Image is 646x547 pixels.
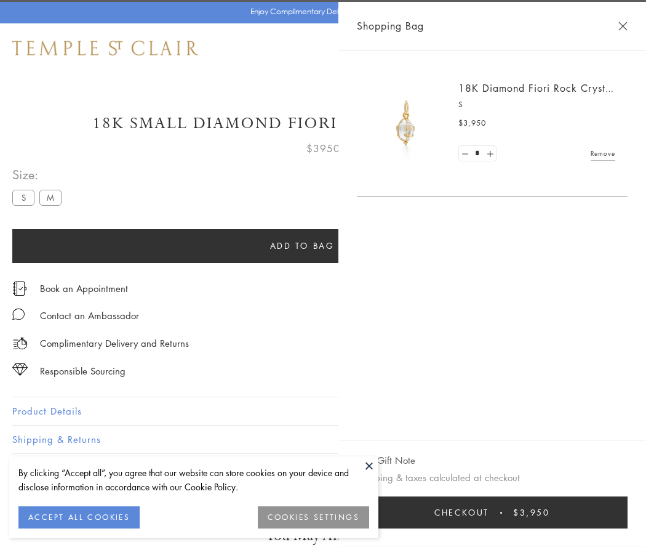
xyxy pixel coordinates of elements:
[484,146,496,161] a: Set quantity to 2
[357,18,424,34] span: Shopping Bag
[18,506,140,529] button: ACCEPT ALL COOKIES
[250,6,390,18] p: Enjoy Complimentary Delivery & Returns
[306,140,340,156] span: $3950
[39,190,62,205] label: M
[618,22,628,31] button: Close Shopping Bag
[40,363,126,379] div: Responsible Sourcing
[12,363,28,376] img: icon_sourcing.svg
[591,147,615,160] a: Remove
[458,117,486,129] span: $3,950
[40,282,128,295] a: Book an Appointment
[40,308,139,323] div: Contact an Ambassador
[12,308,25,320] img: MessageIcon-01_2.svg
[458,99,615,111] p: S
[18,466,369,494] div: By clicking “Accept all”, you agree that our website can store cookies on your device and disclos...
[270,239,335,253] span: Add to bag
[258,506,369,529] button: COOKIES SETTINGS
[12,41,198,55] img: Temple St. Clair
[12,113,634,134] h1: 18K Small Diamond Fiori Rock Crystal Amulet
[434,506,489,519] span: Checkout
[12,164,66,185] span: Size:
[12,397,634,425] button: Product Details
[12,229,592,263] button: Add to bag
[40,336,189,351] p: Complimentary Delivery and Returns
[12,282,27,296] img: icon_appointment.svg
[513,506,550,519] span: $3,950
[369,86,443,160] img: P51889-E11FIORI
[12,454,634,482] button: Gifting
[12,426,634,453] button: Shipping & Returns
[357,453,415,468] button: Add Gift Note
[459,146,471,161] a: Set quantity to 0
[357,470,628,485] p: Shipping & taxes calculated at checkout
[12,336,28,351] img: icon_delivery.svg
[357,496,628,529] button: Checkout $3,950
[12,190,34,205] label: S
